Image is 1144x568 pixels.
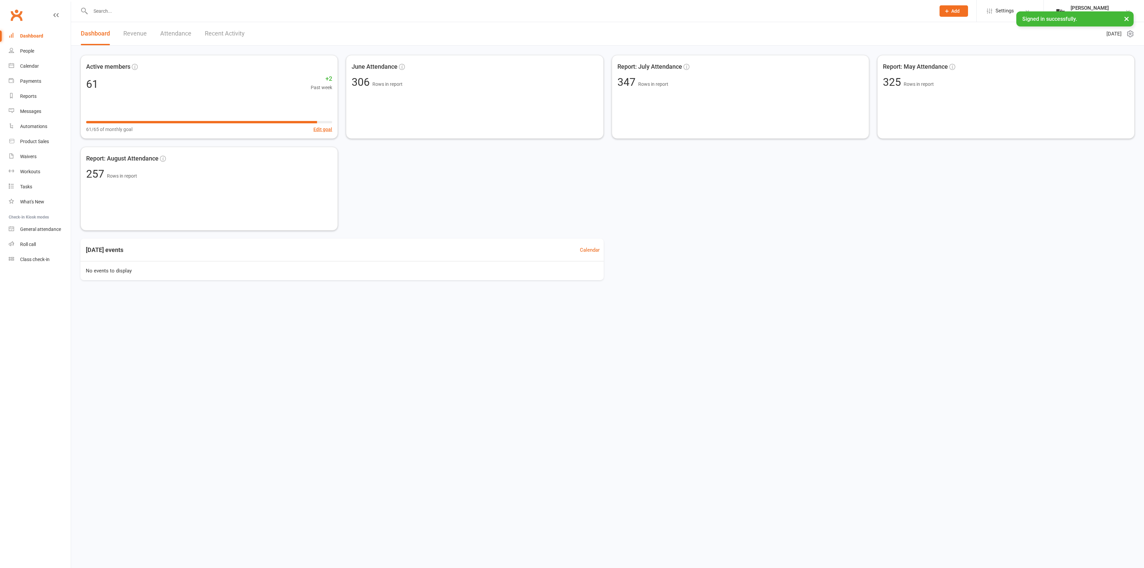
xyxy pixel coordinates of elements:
span: 257 [86,168,107,180]
span: Active members [86,62,130,72]
a: Clubworx [8,7,25,23]
div: Messages [20,109,41,114]
a: Attendance [160,22,191,45]
a: Calendar [580,246,600,254]
div: People [20,48,34,54]
span: [DATE] [1106,30,1122,38]
span: Rows in report [904,81,934,87]
div: Class check-in [20,257,50,262]
div: General attendance [20,227,61,232]
span: Rows in report [372,81,403,87]
div: No events to display [78,261,606,280]
button: × [1121,11,1133,26]
input: Search... [88,6,931,16]
a: Calendar [9,59,71,74]
a: Revenue [123,22,147,45]
div: Workouts [20,169,40,174]
div: [PERSON_NAME] [1071,5,1109,11]
div: Calendar [20,63,39,69]
a: Tasks [9,179,71,194]
div: Tasks [20,184,32,189]
a: People [9,44,71,59]
div: Automations [20,124,47,129]
span: Rows in report [638,81,668,87]
h3: [DATE] events [80,244,129,256]
span: Past week [311,84,332,91]
a: Reports [9,89,71,104]
span: Report: August Attendance [86,154,159,164]
span: 61/65 of monthly goal [86,126,132,133]
div: Payments [20,78,41,84]
a: Automations [9,119,71,134]
span: Rows in report [107,173,137,179]
div: Waivers [20,154,37,159]
button: Edit goal [313,126,332,133]
div: Product Sales [20,139,49,144]
a: Payments [9,74,71,89]
button: Add [940,5,968,17]
a: Waivers [9,149,71,164]
div: Reports [20,93,37,99]
a: Product Sales [9,134,71,149]
a: Roll call [9,237,71,252]
span: 347 [617,76,638,88]
a: Dashboard [9,28,71,44]
div: The Weight Rm [1071,11,1109,17]
span: Settings [996,3,1014,18]
span: Report: May Attendance [883,62,948,72]
a: Workouts [9,164,71,179]
a: Class kiosk mode [9,252,71,267]
span: 325 [883,76,904,88]
span: +2 [311,74,332,84]
a: Recent Activity [205,22,245,45]
div: Dashboard [20,33,43,39]
div: Roll call [20,242,36,247]
img: thumb_image1749576563.png [1054,4,1067,18]
span: Signed in successfully. [1022,16,1077,22]
div: What's New [20,199,44,204]
span: Report: July Attendance [617,62,682,72]
span: June Attendance [352,62,398,72]
span: Add [951,8,960,14]
span: 306 [352,76,372,88]
a: What's New [9,194,71,209]
a: Messages [9,104,71,119]
div: 61 [86,79,98,89]
a: General attendance kiosk mode [9,222,71,237]
a: Dashboard [81,22,110,45]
